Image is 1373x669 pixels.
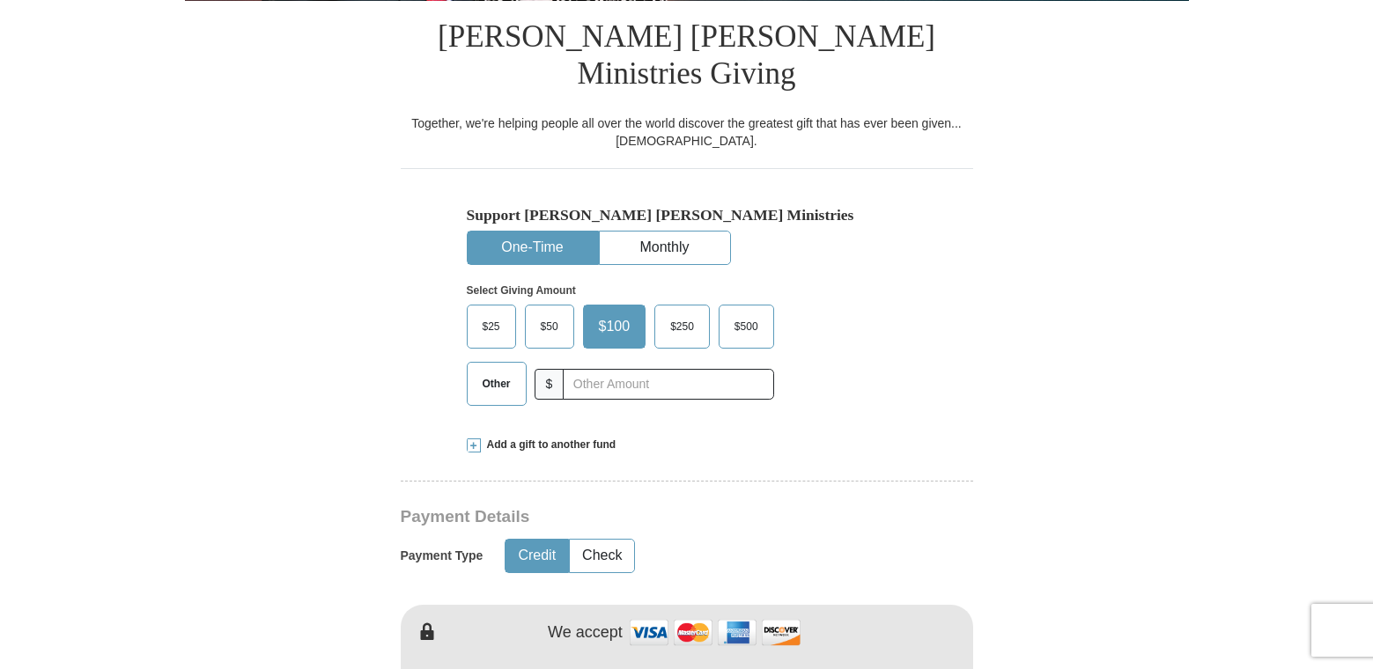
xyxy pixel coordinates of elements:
[570,540,634,572] button: Check
[535,369,565,400] span: $
[563,369,773,400] input: Other Amount
[401,507,850,527] h3: Payment Details
[467,284,576,297] strong: Select Giving Amount
[467,206,907,224] h5: Support [PERSON_NAME] [PERSON_NAME] Ministries
[627,614,803,651] img: credit cards accepted
[401,114,973,150] div: Together, we're helping people all over the world discover the greatest gift that has ever been g...
[661,313,703,340] span: $250
[474,371,520,397] span: Other
[401,548,484,563] h5: Payment Type
[548,623,623,643] h4: We accept
[474,313,509,340] span: $25
[506,540,568,572] button: Credit
[532,313,567,340] span: $50
[481,437,616,452] span: Add a gift to another fund
[590,313,639,340] span: $100
[401,1,973,114] h1: [PERSON_NAME] [PERSON_NAME] Ministries Giving
[726,313,767,340] span: $500
[600,232,730,264] button: Monthly
[468,232,598,264] button: One-Time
